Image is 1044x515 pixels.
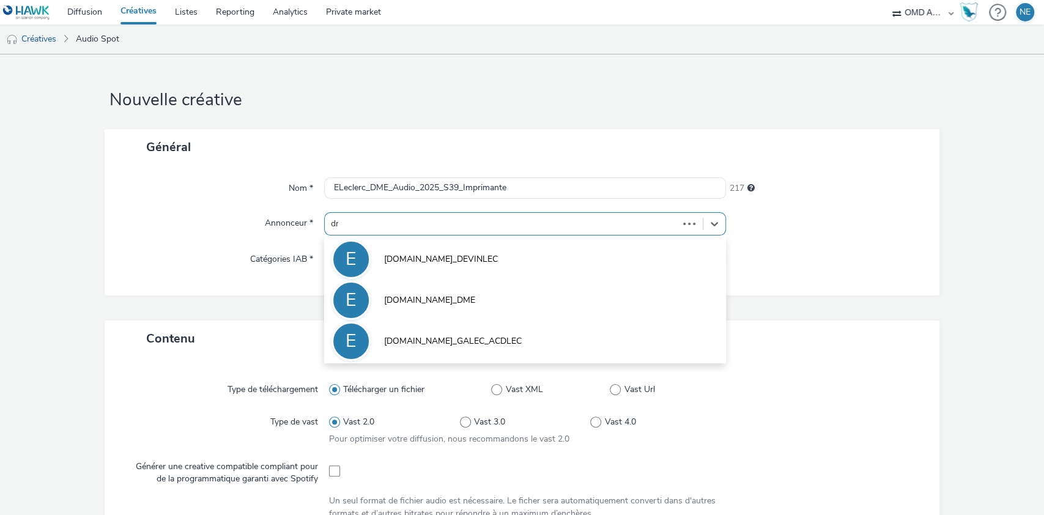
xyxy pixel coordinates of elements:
[960,2,978,22] img: Hawk Academy
[324,177,727,199] input: Nom
[245,248,318,265] label: Catégories IAB *
[284,177,318,195] label: Nom *
[329,433,569,445] span: Pour optimiser votre diffusion, nous recommandons le vast 2.0
[105,89,940,112] h1: Nouvelle créative
[70,24,125,54] a: Audio Spot
[146,330,195,347] span: Contenu
[474,416,505,428] span: Vast 3.0
[384,335,522,347] span: [DOMAIN_NAME]_GALEC_ACDLEC
[260,212,318,229] label: Annonceur *
[346,242,356,276] div: E
[127,456,323,486] label: Générer une creative compatible compliant pour de la programmatique garanti avec Spotify
[384,294,475,306] span: [DOMAIN_NAME]_DME
[3,5,50,20] img: undefined Logo
[346,283,356,317] div: E
[223,379,323,396] label: Type de téléchargement
[506,383,543,396] span: Vast XML
[605,416,636,428] span: Vast 4.0
[1020,3,1031,21] div: NE
[6,34,18,46] img: audio
[346,324,356,358] div: E
[624,383,654,396] span: Vast Url
[747,182,754,195] div: 255 caractères maximum
[729,182,744,195] span: 217
[265,411,323,428] label: Type de vast
[343,383,424,396] span: Télécharger un fichier
[343,416,374,428] span: Vast 2.0
[146,139,191,155] span: Général
[960,2,983,22] a: Hawk Academy
[384,253,498,265] span: [DOMAIN_NAME]_DEVINLEC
